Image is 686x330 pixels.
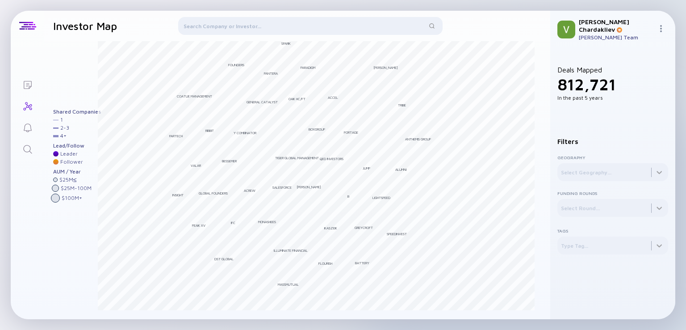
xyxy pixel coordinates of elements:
[214,257,234,261] div: DST Global
[557,21,575,38] img: Viktor Profile Picture
[61,185,92,191] div: $ 25M - 100M
[62,195,82,201] div: $ 100M +
[53,169,101,175] div: AUM / Year
[53,143,101,149] div: Lead/Follow
[557,66,668,101] div: Deals Mapped
[199,191,228,195] div: Global Founders
[328,95,338,100] div: Accel
[59,177,77,183] div: $ 25M
[355,225,373,230] div: Greycroft
[231,220,235,225] div: IFC
[264,71,278,76] div: Pantera
[53,20,117,32] h1: Investor Map
[172,193,184,197] div: Insight
[177,94,212,98] div: Coatue Management
[11,95,44,116] a: Investor Map
[272,185,292,190] div: Salesforce
[60,125,69,131] div: 2 - 3
[234,131,256,135] div: Y Combinator
[387,232,407,236] div: Speedinvest
[53,109,101,115] div: Shared Companies
[73,177,77,183] div: ≤
[297,185,321,189] div: [PERSON_NAME]
[60,159,83,165] div: Follower
[344,130,358,135] div: Portage
[11,73,44,95] a: Lists
[324,226,337,230] div: KaszeK
[205,128,214,133] div: Ribbit
[398,103,406,107] div: Tribe
[60,151,78,157] div: Leader
[363,166,370,170] div: Jump
[657,25,665,32] img: Menu
[191,163,201,168] div: Valar
[60,133,67,139] div: 4 +
[347,194,349,199] div: B
[289,97,305,101] div: Oak HC/FT
[373,65,398,70] div: [PERSON_NAME]
[278,282,299,287] div: MassMutual
[222,159,237,163] div: Bessemer
[557,75,616,94] span: 812,721
[281,41,291,46] div: Spark
[169,134,183,138] div: Partech
[192,223,205,228] div: Peak XV
[11,116,44,138] a: Reminders
[247,100,278,104] div: General Catalyst
[355,261,369,265] div: Battery
[309,127,325,131] div: BoxGroup
[301,65,315,70] div: Paradigm
[579,18,654,33] div: [PERSON_NAME] Chardakliev
[244,188,255,193] div: ACrew
[11,138,44,159] a: Search
[258,220,276,224] div: Monashees
[274,248,308,253] div: Illuminate Financial
[320,157,343,161] div: QED Investors
[557,94,668,101] div: In the past 5 years
[557,138,668,145] div: Filters
[405,137,431,141] div: Anthemis Group
[60,117,63,123] div: 1
[318,261,332,266] div: Flourish
[579,34,654,41] div: [PERSON_NAME] Team
[228,63,244,67] div: Founders
[395,167,406,172] div: Alumni
[275,156,319,160] div: Tiger Global Management
[372,195,390,200] div: Lightspeed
